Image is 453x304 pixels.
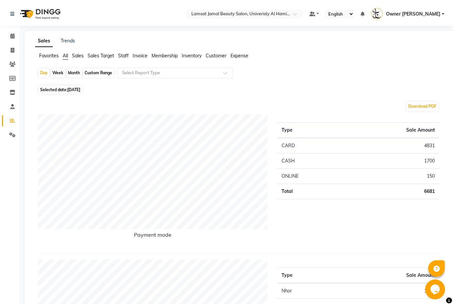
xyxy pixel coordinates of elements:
span: Sales Target [88,51,114,57]
td: 1126 [367,281,439,297]
td: CASH [278,152,343,167]
td: 6681 [343,182,439,197]
td: Total [278,182,343,197]
th: Type [278,266,367,281]
span: Membership [152,51,178,57]
span: Owner [PERSON_NAME] [386,9,440,16]
iframe: chat widget [425,277,446,297]
span: Selected date: [38,84,82,92]
a: Sales [35,33,53,45]
div: Custom Range [83,66,114,76]
th: Sale Amount [343,121,439,136]
span: Sales [72,51,84,57]
th: Sale Amount [367,266,439,281]
button: Download PDF [407,100,438,109]
td: 1700 [343,152,439,167]
th: Type [278,121,343,136]
div: Week [51,66,65,76]
td: Nhor [278,281,367,297]
div: Month [66,66,82,76]
span: Invoice [133,51,148,57]
span: [DATE] [67,85,80,90]
h6: Payment mode [38,230,268,239]
td: CARD [278,136,343,152]
td: 150 [343,167,439,182]
span: Staff [118,51,129,57]
td: ONLINE [278,167,343,182]
span: Inventory [182,51,202,57]
span: Expense [230,51,248,57]
img: Owner Aliya [371,6,383,18]
span: Customer [206,51,227,57]
span: All [63,51,68,57]
img: logo [17,3,62,21]
a: Trends [61,36,75,42]
div: Day [38,66,49,76]
span: Favorites [39,51,59,57]
td: 4831 [343,136,439,152]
